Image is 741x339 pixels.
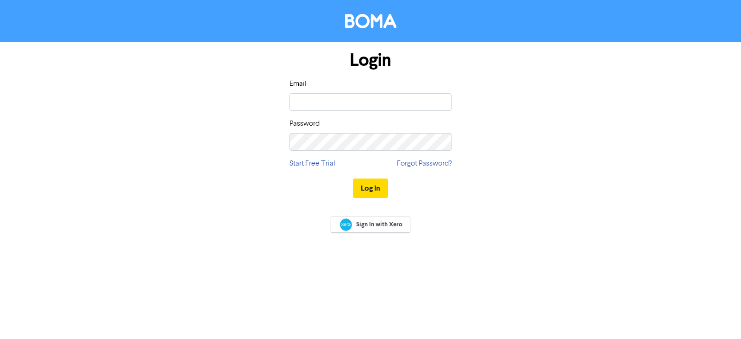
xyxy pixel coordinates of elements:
[289,118,320,129] label: Password
[331,217,410,233] a: Sign In with Xero
[289,50,452,71] h1: Login
[345,14,396,28] img: BOMA Logo
[356,220,402,229] span: Sign In with Xero
[289,158,335,169] a: Start Free Trial
[340,218,352,231] img: Xero logo
[397,158,452,169] a: Forgot Password?
[289,78,307,90] label: Email
[353,179,388,198] button: Log In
